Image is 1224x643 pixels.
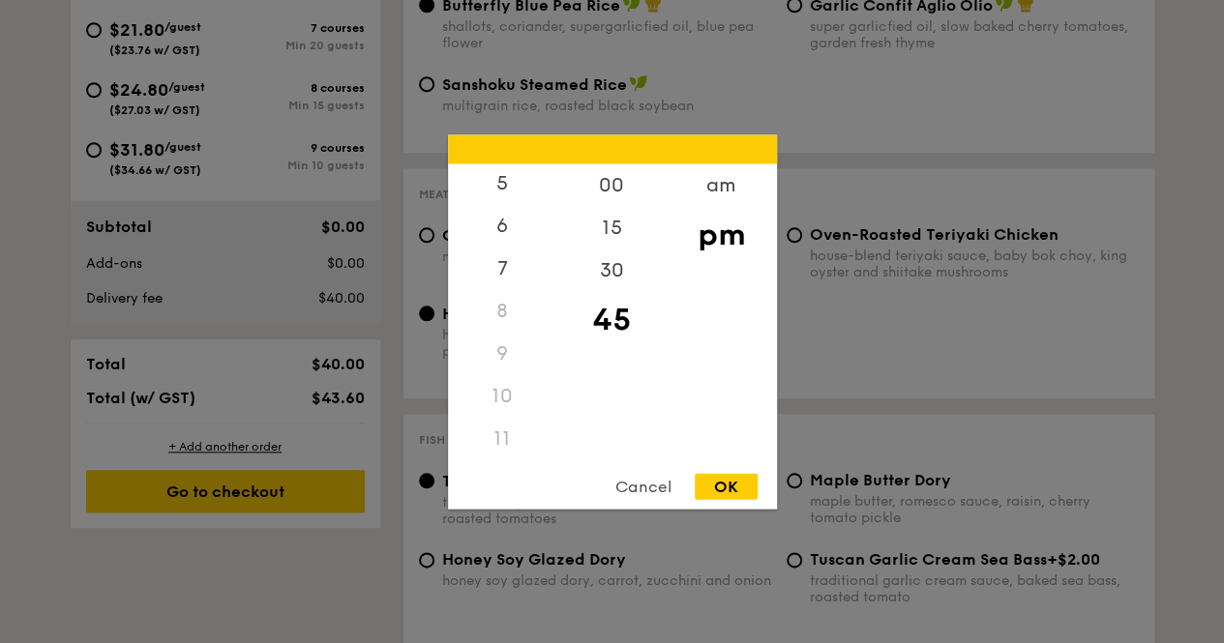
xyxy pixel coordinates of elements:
div: 30 [557,248,667,291]
div: 8 [448,289,557,332]
div: 15 [557,206,667,248]
div: 10 [448,374,557,417]
div: 5 [448,161,557,204]
div: Cancel [596,473,691,499]
div: 00 [557,163,667,206]
div: am [667,163,776,206]
div: pm [667,206,776,262]
div: OK [695,473,758,499]
div: 45 [557,291,667,347]
div: 6 [448,204,557,247]
div: 9 [448,332,557,374]
div: 11 [448,417,557,459]
div: 7 [448,247,557,289]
